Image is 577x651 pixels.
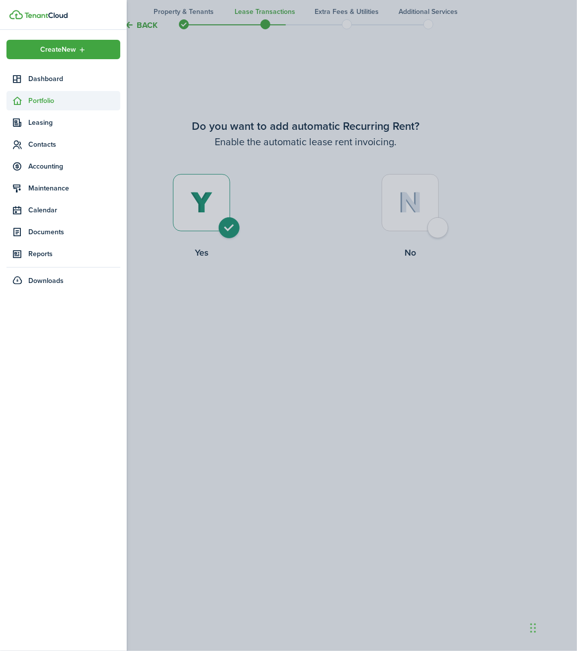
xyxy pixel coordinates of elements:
[530,613,536,643] div: Drag
[28,139,120,150] span: Contacts
[9,10,23,19] img: TenantCloud
[6,69,120,89] a: Dashboard
[28,183,120,193] span: Maintenance
[28,227,120,237] span: Documents
[28,161,120,172] span: Accounting
[6,244,120,264] a: Reports
[28,276,64,286] span: Downloads
[28,117,120,128] span: Leasing
[28,95,120,106] span: Portfolio
[6,40,120,59] button: Open menu
[28,249,120,259] span: Reports
[40,46,76,53] span: Create New
[24,12,68,18] img: TenantCloud
[527,603,577,651] iframe: Chat Widget
[28,74,120,84] span: Dashboard
[28,205,120,215] span: Calendar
